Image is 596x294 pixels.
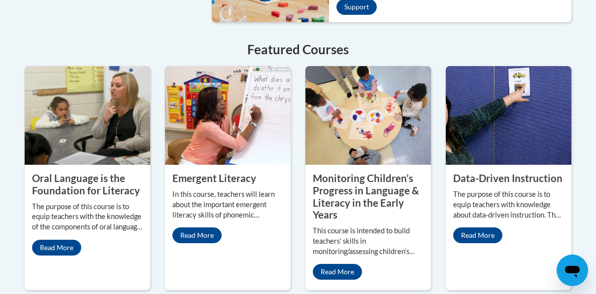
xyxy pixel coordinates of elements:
[313,172,419,220] property: Monitoring Children’s Progress in Language & Literacy in the Early Years
[172,172,256,184] property: Emergent Literacy
[453,189,564,220] p: The purpose of this course is to equip teachers with knowledge about data-driven instruction. The...
[313,264,362,280] a: Read More
[305,66,431,165] img: Monitoring Children’s Progress in Language & Literacy in the Early Years
[453,172,563,184] property: Data-Driven Instruction
[453,227,502,243] a: Read More
[165,66,291,165] img: Emergent Literacy
[32,172,140,196] property: Oral Language is the Foundation for Literacy
[25,66,150,165] img: Oral Language is the Foundation for Literacy
[172,227,222,243] a: Read More
[557,255,588,286] iframe: Button to launch messaging window
[25,40,571,59] h4: Featured Courses
[446,66,571,165] img: Data-Driven Instruction
[32,240,81,256] a: Read More
[313,226,424,257] p: This course is intended to build teachers’ skills in monitoring/assessing children’s developmenta...
[172,189,283,220] p: In this course, teachers will learn about the important emergent literacy skills of phonemic awar...
[32,202,143,233] p: The purpose of this course is to equip teachers with the knowledge of the components of oral lang...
